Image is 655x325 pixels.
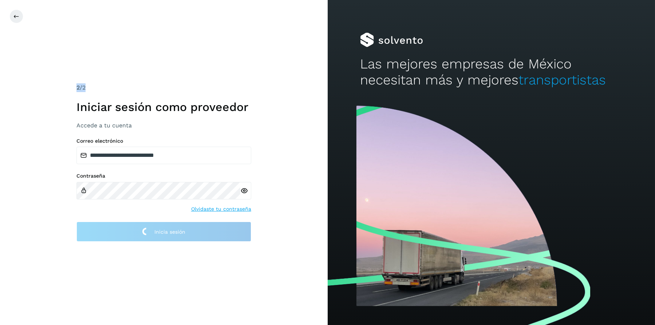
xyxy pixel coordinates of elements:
[76,173,251,179] label: Contraseña
[191,205,251,213] a: Olvidaste tu contraseña
[154,229,185,234] span: Inicia sesión
[360,56,622,88] h2: Las mejores empresas de México necesitan más y mejores
[76,122,251,129] h3: Accede a tu cuenta
[76,83,251,92] div: /2
[76,222,251,242] button: Inicia sesión
[76,84,80,91] span: 2
[518,72,606,88] span: transportistas
[76,100,251,114] h1: Iniciar sesión como proveedor
[76,138,251,144] label: Correo electrónico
